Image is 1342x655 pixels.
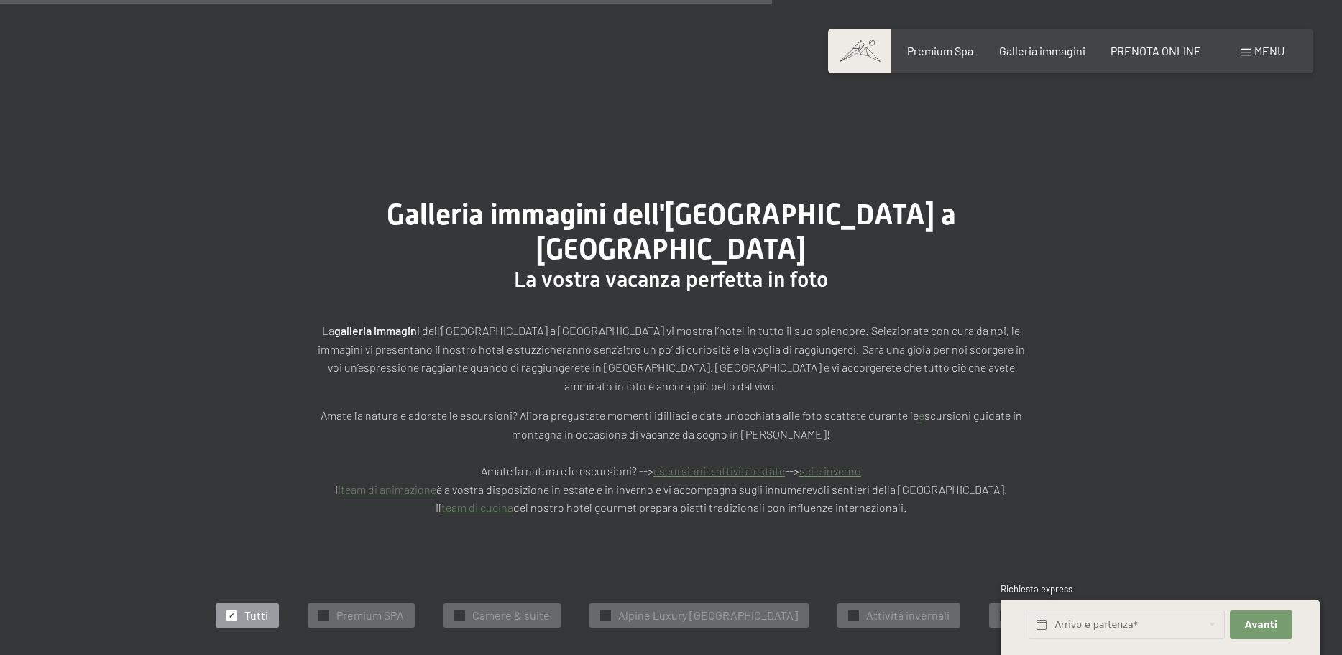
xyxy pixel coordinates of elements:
span: Attivitá invernali [866,608,950,623]
span: La vostra vacanza perfetta in foto [514,267,828,292]
span: Avanti [1245,618,1277,631]
span: ✓ [229,610,234,620]
a: team di animazione [341,482,436,496]
span: Menu [1254,44,1284,58]
a: Galleria immagini [999,44,1085,58]
a: PRENOTA ONLINE [1111,44,1201,58]
span: Galleria immagini dell'[GEOGRAPHIC_DATA] a [GEOGRAPHIC_DATA] [387,198,956,266]
a: sci e inverno [799,464,861,477]
span: ✓ [321,610,326,620]
a: e [919,408,924,422]
span: ✓ [456,610,462,620]
p: La i dell’[GEOGRAPHIC_DATA] a [GEOGRAPHIC_DATA] vi mostra l’hotel in tutto il suo splendore. Sele... [312,321,1031,395]
span: Tutti [244,608,268,623]
button: Avanti [1230,610,1292,640]
p: Amate la natura e adorate le escursioni? Allora pregustate momenti idilliaci e date un’occhiata a... [312,406,1031,517]
span: ✓ [602,610,608,620]
a: escursioni e attività estate [653,464,785,477]
a: team di cucina [441,500,513,514]
span: Camere & suite [472,608,550,623]
span: Richiesta express [1001,583,1072,595]
span: ✓ [850,610,856,620]
strong: galleria immagin [334,324,417,337]
span: Premium SPA [336,608,404,623]
a: Premium Spa [907,44,973,58]
span: Alpine Luxury [GEOGRAPHIC_DATA] [618,608,798,623]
